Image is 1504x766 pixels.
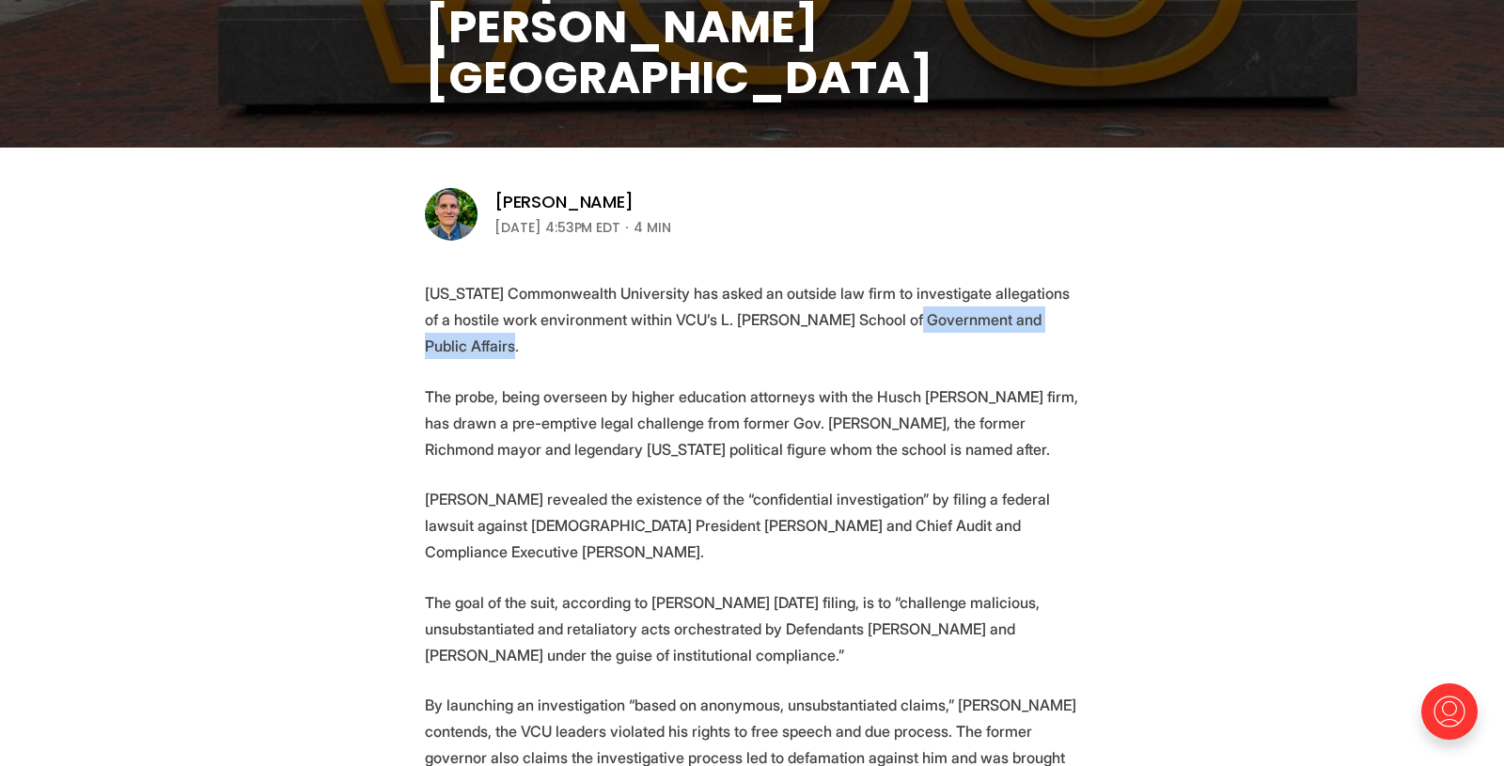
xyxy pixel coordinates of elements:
a: [PERSON_NAME] [494,191,634,213]
p: The goal of the suit, according to [PERSON_NAME] [DATE] filing, is to “challenge malicious, unsub... [425,589,1079,668]
time: [DATE] 4:53PM EDT [494,216,620,239]
p: [PERSON_NAME] revealed the existence of the “confidential investigation” by filing a federal laws... [425,486,1079,565]
span: 4 min [634,216,671,239]
iframe: portal-trigger [1405,674,1504,766]
p: [US_STATE] Commonwealth University has asked an outside law firm to investigate allegations of a ... [425,280,1079,359]
img: Graham Moomaw [425,188,478,241]
p: The probe, being overseen by higher education attorneys with the Husch [PERSON_NAME] firm, has dr... [425,383,1079,462]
